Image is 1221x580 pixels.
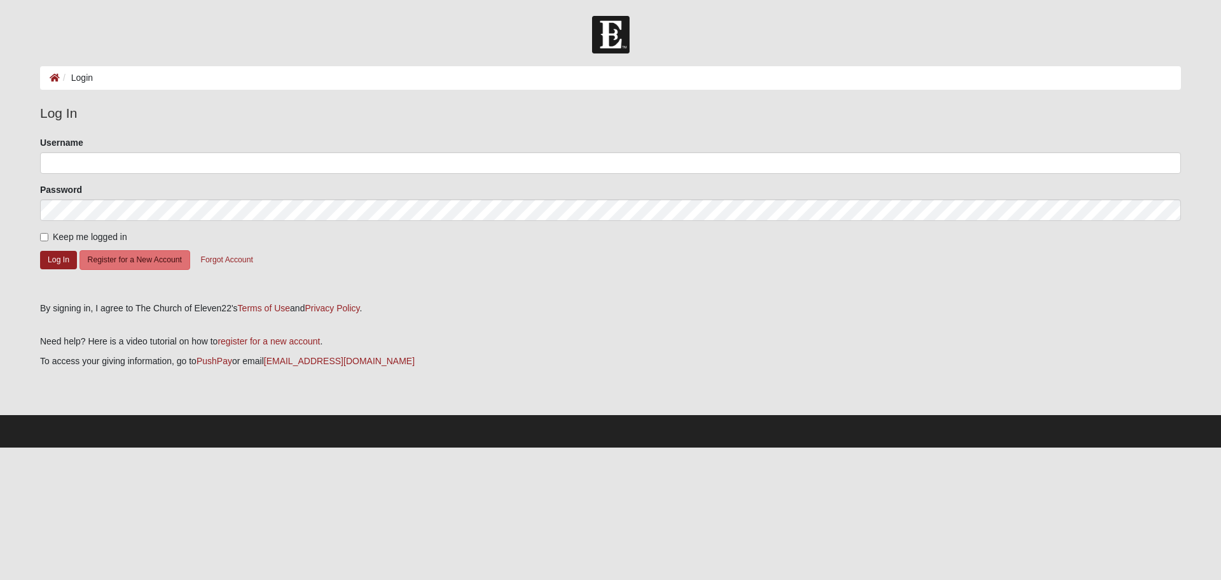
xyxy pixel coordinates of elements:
[238,303,290,313] a: Terms of Use
[40,355,1181,368] p: To access your giving information, go to or email
[53,232,127,242] span: Keep me logged in
[60,71,93,85] li: Login
[79,250,190,270] button: Register for a New Account
[217,336,320,346] a: register for a new account
[197,356,232,366] a: PushPay
[193,250,261,270] button: Forgot Account
[592,16,630,53] img: Church of Eleven22 Logo
[305,303,359,313] a: Privacy Policy
[40,103,1181,124] legend: Log In
[40,183,82,196] label: Password
[40,335,1181,348] p: Need help? Here is a video tutorial on how to .
[264,356,415,366] a: [EMAIL_ADDRESS][DOMAIN_NAME]
[40,251,77,269] button: Log In
[40,233,48,241] input: Keep me logged in
[40,302,1181,315] div: By signing in, I agree to The Church of Eleven22's and .
[40,136,83,149] label: Username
